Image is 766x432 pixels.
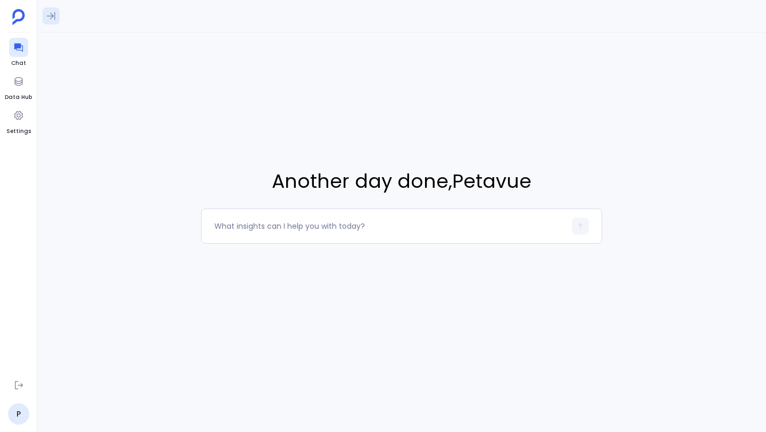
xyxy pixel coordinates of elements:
[6,127,31,136] span: Settings
[5,93,32,102] span: Data Hub
[201,167,602,196] span: Another day done , Petavue
[8,403,29,425] a: P
[5,72,32,102] a: Data Hub
[12,9,25,25] img: petavue logo
[9,59,28,68] span: Chat
[6,106,31,136] a: Settings
[9,38,28,68] a: Chat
